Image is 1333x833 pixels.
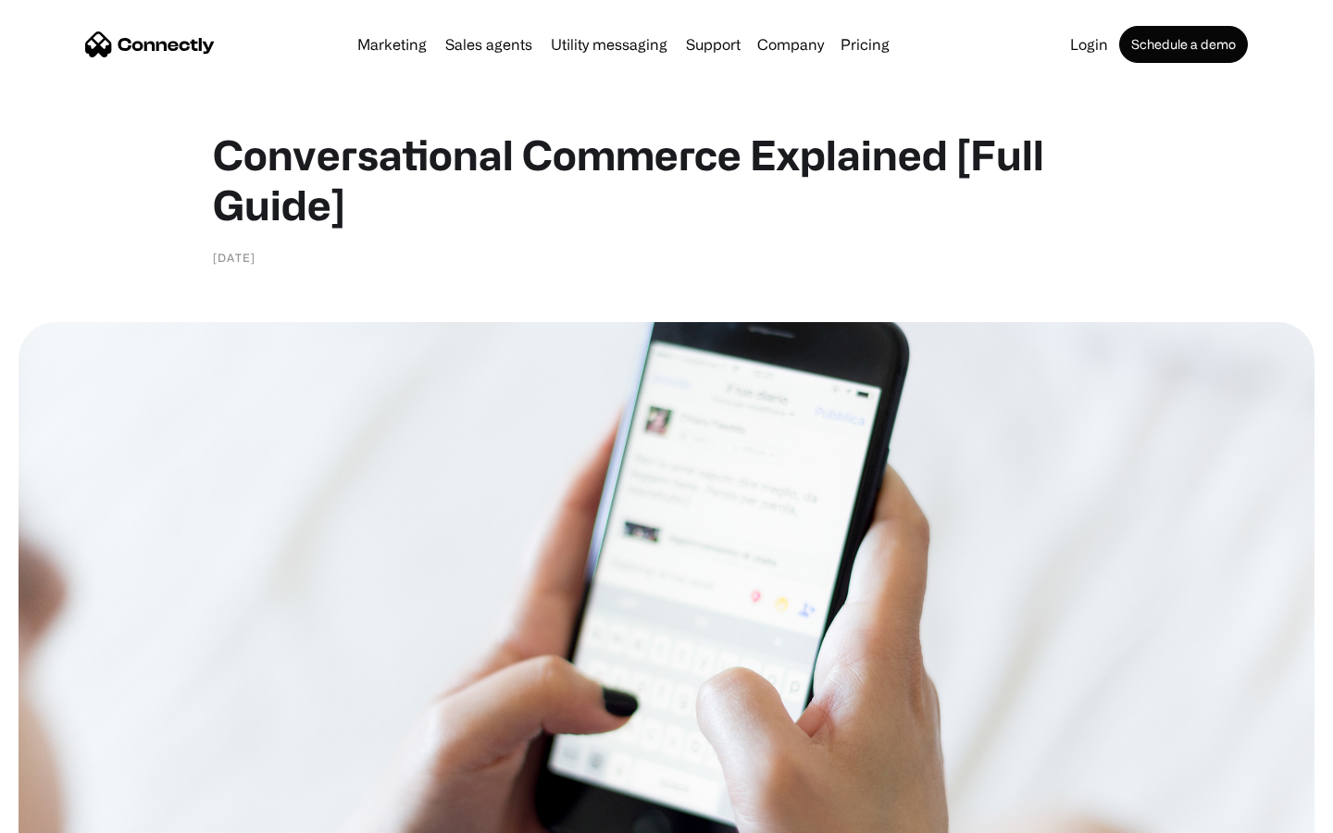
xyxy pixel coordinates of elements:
a: Pricing [833,37,897,52]
h1: Conversational Commerce Explained [Full Guide] [213,130,1120,230]
a: Sales agents [438,37,540,52]
ul: Language list [37,801,111,827]
a: Support [679,37,748,52]
div: Company [757,31,824,57]
a: Schedule a demo [1119,26,1248,63]
div: Company [752,31,829,57]
aside: Language selected: English [19,801,111,827]
a: Marketing [350,37,434,52]
a: Utility messaging [543,37,675,52]
a: Login [1063,37,1115,52]
div: [DATE] [213,248,255,267]
a: home [85,31,215,58]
